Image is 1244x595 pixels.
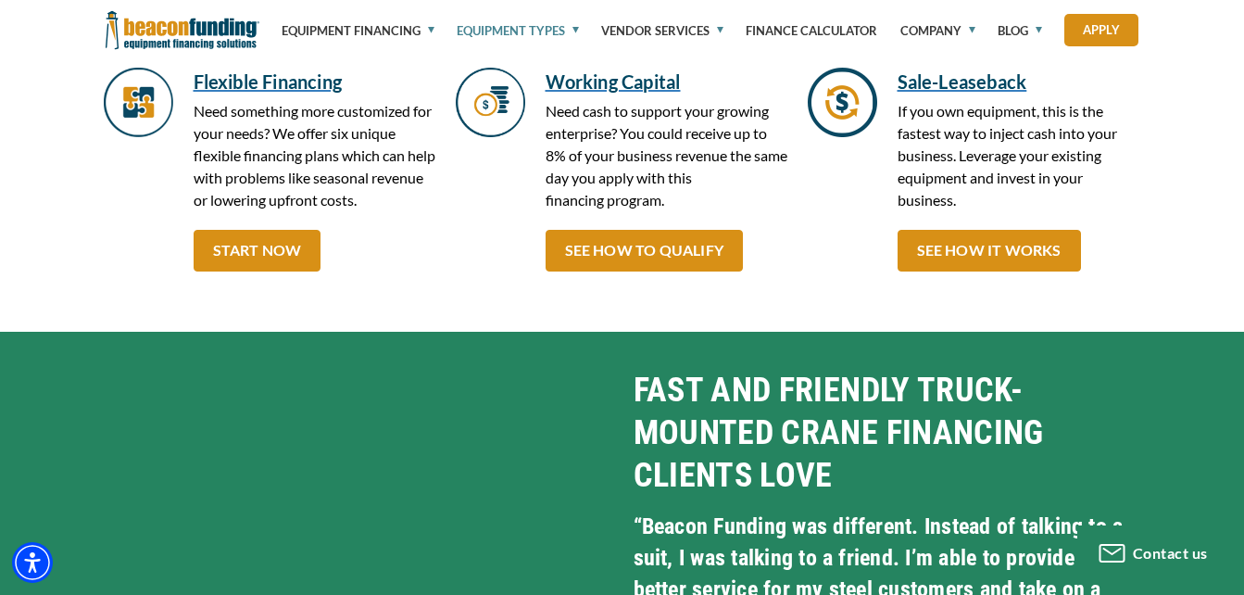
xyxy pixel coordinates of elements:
a: Sale-Leaseback [898,68,1139,95]
span: Contact us [1133,544,1208,562]
h2: FAST AND FRIENDLY TRUCK-MOUNTED CRANE FINANCING CLIENTS LOVE [634,369,1139,497]
a: START NOW [194,230,321,272]
a: Working Capital [546,68,787,95]
p: If you own equipment, this is the fastest way to inject cash into your business. Leverage your ex... [898,100,1139,221]
div: Accessibility Menu [12,542,53,583]
a: SEE HOW TO QUALIFY [546,230,744,272]
a: Apply [1064,14,1138,46]
a: Flexible Financing [194,68,435,95]
a: SEE HOW IT WORKS [898,230,1081,272]
button: Contact us [1077,525,1225,581]
p: Need cash to support your growing enterprise? You could receive up to 8% of your business revenue... [546,100,787,221]
p: Need something more customized for your needs? We offer six unique flexible financing plans which... [194,100,435,221]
